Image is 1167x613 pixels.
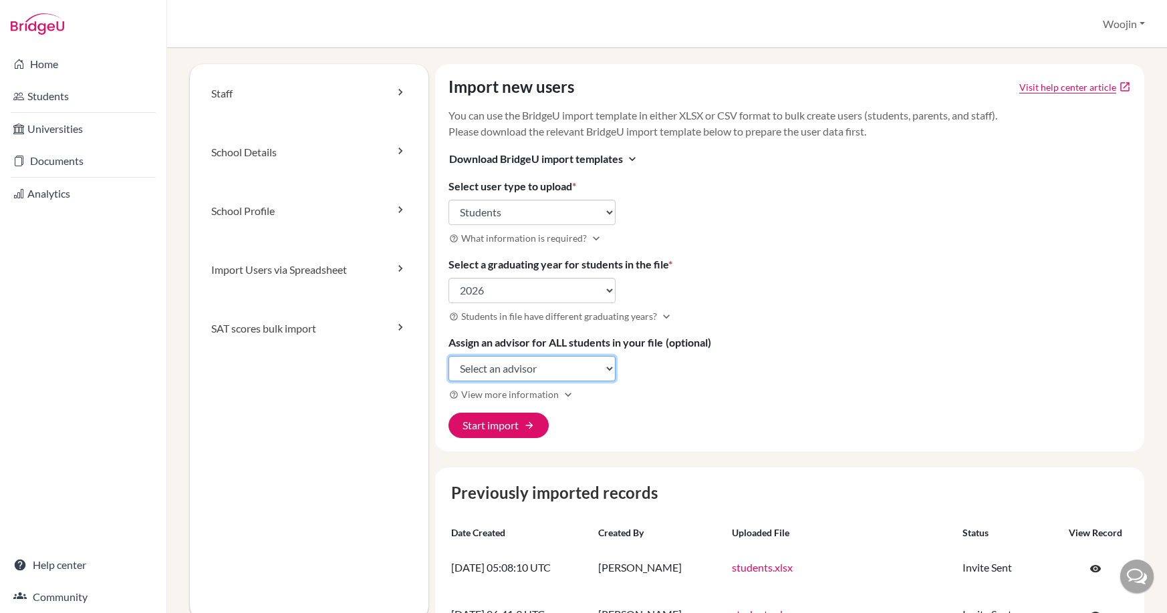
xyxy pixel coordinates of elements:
th: Created by [593,521,727,545]
img: Bridge-U [11,13,64,35]
a: students.xlsx [732,561,793,574]
a: open_in_new [1119,81,1131,93]
a: Students [3,83,164,110]
a: Click to open the record on its current state [1075,556,1116,581]
i: expand_more [626,152,639,166]
p: You can use the BridgeU import template in either XLSX or CSV format to bulk create users (studen... [448,108,1131,140]
h4: Import new users [448,77,574,97]
a: Analytics [3,180,164,207]
button: Woojin [1097,11,1151,37]
a: Community [3,584,164,610]
td: [PERSON_NAME] [593,545,727,592]
a: School Profile [190,182,428,240]
a: School Details [190,123,428,182]
span: View more information [461,387,559,401]
th: Uploaded file [727,521,957,545]
label: Select a graduating year for students in the file [448,256,672,272]
a: Staff [190,64,428,123]
span: Help [31,9,58,21]
td: Invite Sent [957,545,1057,592]
span: (optional) [666,336,711,349]
th: Date created [446,521,593,545]
label: Assign an advisor for ALL students in your file [448,335,711,351]
a: Click to open Tracking student registration article in a new tab [1019,80,1116,94]
td: [DATE] 05:08:10 UTC [446,545,593,592]
label: Select user type to upload [448,178,576,194]
span: Students in file have different graduating years? [461,309,657,323]
i: help_outline [449,234,459,243]
i: Expand more [561,388,575,401]
button: View more informationExpand more [448,387,575,402]
span: arrow_forward [524,420,535,431]
button: Students in file have different graduating years?Expand more [448,309,674,324]
span: What information is required? [461,231,587,245]
span: Download BridgeU import templates [449,151,623,167]
th: Status [957,521,1057,545]
a: Help center [3,552,164,578]
a: SAT scores bulk import [190,299,428,358]
a: Import Users via Spreadsheet [190,240,428,299]
i: help_outline [449,312,459,321]
button: What information is required?Expand more [448,230,604,246]
span: visibility [1089,563,1101,575]
caption: Previously imported records [446,481,1134,505]
th: View record [1057,521,1134,545]
a: Universities [3,116,164,142]
button: Start import [448,413,549,438]
a: Documents [3,148,164,174]
button: Download BridgeU import templatesexpand_more [448,150,640,168]
i: Expand more [590,232,603,245]
a: Home [3,51,164,77]
i: Expand more [660,310,673,323]
i: help_outline [449,390,459,399]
